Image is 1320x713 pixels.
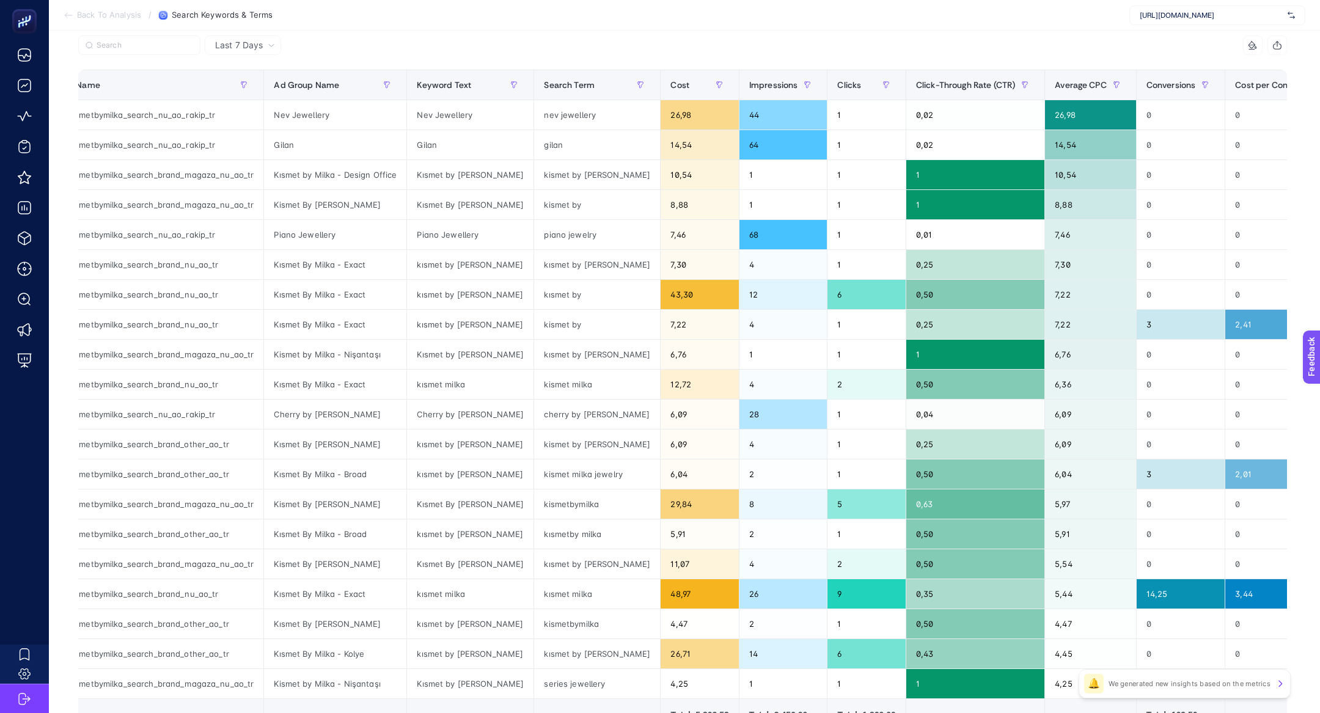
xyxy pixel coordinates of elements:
div: OPP_GG_kısmetbymilka_search_brand_magaza_nu_ao_tr [23,489,263,519]
div: OPP_GG_kısmetbymilka_search_brand_other_ao_tr [23,519,263,549]
div: 1 [906,340,1044,369]
span: Cost per Conversion [1235,80,1316,90]
div: 6,09 [1045,430,1136,459]
div: 8,88 [661,190,738,219]
div: 68 [739,220,827,249]
div: 12,72 [661,370,738,399]
div: 4,47 [661,609,738,638]
div: 4 [739,370,827,399]
div: OPP_GG_kısmetbymilka_search_brand_other_ao_tr [23,609,263,638]
div: 5 [827,489,905,519]
div: OPP_GG_kısmetbymilka_search_brand_magaza_nu_ao_tr [23,669,263,698]
div: 14,25 [1137,579,1225,609]
div: 28 [739,400,827,429]
div: 0,63 [906,489,1044,519]
div: Kısmet By Milka - Exact [264,370,406,399]
div: 4,25 [661,669,738,698]
div: 0 [1137,549,1225,579]
span: / [148,10,152,20]
div: 4 [739,549,827,579]
span: Average CPC [1055,80,1107,90]
div: 7,46 [1045,220,1136,249]
div: Kısmet by [PERSON_NAME] [407,669,533,698]
div: kısmet by [PERSON_NAME] [534,250,660,279]
div: 2 [827,370,905,399]
div: Cherry by [PERSON_NAME] [407,400,533,429]
div: 5,97 [1045,489,1136,519]
div: 12 [739,280,827,309]
div: 0,35 [906,579,1044,609]
div: 6,36 [1045,370,1136,399]
div: 2 [739,609,827,638]
div: 1 [827,400,905,429]
div: Kismet By [PERSON_NAME] [264,190,406,219]
div: 1 [827,669,905,698]
div: Kısmet By [PERSON_NAME] [407,549,533,579]
div: OPP_GG_kısmetbymilka_search_brand_nu_ao_tr [23,579,263,609]
div: 48,97 [661,579,738,609]
div: kısmet by [534,280,660,309]
div: 1 [739,669,827,698]
div: OPP_GG_kısmetbymilka_search_brand_nu_ao_tr [23,280,263,309]
div: Cherry by [PERSON_NAME] [264,400,406,429]
div: 10,54 [1045,160,1136,189]
div: 11,07 [661,549,738,579]
div: 4 [739,310,827,339]
div: kısmetby milka [534,519,660,549]
div: cherry by [PERSON_NAME] [534,400,660,429]
div: 1 [906,160,1044,189]
div: Kismet by Milka - Nişantaşı [264,669,406,698]
div: OPP_GG_kısmetbymilka_search_brand_magaza_nu_ao_tr [23,190,263,219]
div: kısmet milka [407,370,533,399]
div: kısmet by [PERSON_NAME] [534,549,660,579]
div: 0,50 [906,519,1044,549]
div: kısmet by [PERSON_NAME] [407,310,533,339]
div: 1 [827,609,905,638]
input: Search [97,41,193,50]
div: OPP_GG_kısmetbymilka_search_brand_magaza_nu_ao_tr [23,340,263,369]
div: 0 [1137,370,1225,399]
div: OPP_GG_kısmetbymilka_search_nu_ao_rakip_tr [23,130,263,159]
div: 0,25 [906,430,1044,459]
div: 64 [739,130,827,159]
div: kismetbymilka [534,489,660,519]
div: Nev Jewellery [407,100,533,130]
div: OPP_GG_kısmetbymilka_search_nu_ao_rakip_tr [23,100,263,130]
div: 0,01 [906,220,1044,249]
span: Back To Analysis [77,10,141,20]
div: 2 [739,459,827,489]
div: 0 [1137,609,1225,638]
span: Clicks [837,80,861,90]
div: kismet by [PERSON_NAME] [534,160,660,189]
div: 0,04 [906,400,1044,429]
div: 0 [1137,340,1225,369]
div: Kısmet By Milka - Exact [264,250,406,279]
div: 1 [739,190,827,219]
div: OPP_GG_kısmetbymilka_search_nu_ao_rakip_tr [23,220,263,249]
div: 0 [1137,190,1225,219]
div: 0 [1137,489,1225,519]
div: 7,22 [1045,280,1136,309]
div: 0,50 [906,370,1044,399]
span: Conversions [1146,80,1196,90]
div: 6,04 [661,459,738,489]
span: Feedback [7,4,46,13]
div: Kısmet By [PERSON_NAME] [264,609,406,638]
div: gilan [534,130,660,159]
div: piano jewelry [534,220,660,249]
div: OPP_GG_kısmetbymilka_search_brand_other_ao_tr [23,430,263,459]
div: kısmet by [PERSON_NAME] [534,340,660,369]
div: 2 [827,549,905,579]
div: 6,09 [1045,400,1136,429]
div: 1 [906,669,1044,698]
div: 1 [827,340,905,369]
div: kısmet by [PERSON_NAME] [407,639,533,668]
div: 1 [827,250,905,279]
div: 7,22 [661,310,738,339]
div: 44 [739,100,827,130]
div: 5,44 [1045,579,1136,609]
div: 0,50 [906,609,1044,638]
div: kismetbymilka [534,609,660,638]
div: 6,04 [1045,459,1136,489]
div: 26,98 [1045,100,1136,130]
